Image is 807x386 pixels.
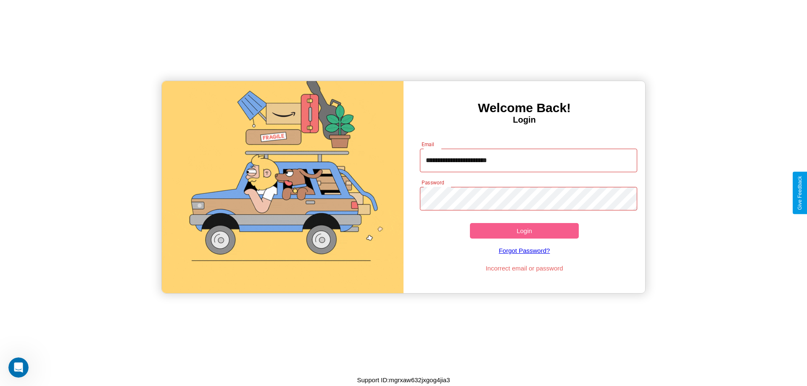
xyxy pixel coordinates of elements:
div: Give Feedback [797,176,803,210]
label: Email [422,141,435,148]
h4: Login [403,115,645,125]
label: Password [422,179,444,186]
h3: Welcome Back! [403,101,645,115]
p: Support ID: mgrxaw632jxgog4jia3 [357,374,450,386]
img: gif [162,81,403,293]
a: Forgot Password? [416,239,633,263]
p: Incorrect email or password [416,263,633,274]
iframe: Intercom live chat [8,357,29,378]
button: Login [470,223,579,239]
